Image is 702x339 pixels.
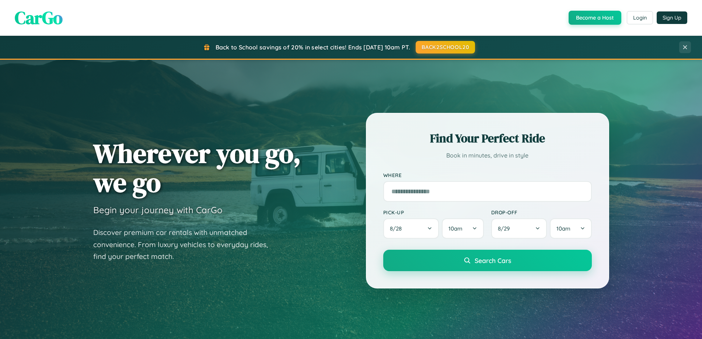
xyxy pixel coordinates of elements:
button: 10am [550,218,591,239]
span: Back to School savings of 20% in select cities! Ends [DATE] 10am PT. [216,44,410,51]
span: 8 / 29 [498,225,513,232]
button: Login [627,11,653,24]
span: Search Cars [475,256,511,264]
button: Become a Host [569,11,621,25]
span: 10am [448,225,462,232]
button: 8/28 [383,218,439,239]
p: Discover premium car rentals with unmatched convenience. From luxury vehicles to everyday rides, ... [93,226,277,263]
h3: Begin your journey with CarGo [93,204,223,215]
p: Book in minutes, drive in style [383,150,592,161]
button: Search Cars [383,250,592,271]
span: 10am [556,225,570,232]
span: 8 / 28 [390,225,405,232]
h1: Wherever you go, we go [93,139,301,197]
button: 10am [442,218,483,239]
button: BACK2SCHOOL20 [416,41,475,53]
label: Where [383,172,592,178]
label: Drop-off [491,209,592,215]
button: 8/29 [491,218,547,239]
button: Sign Up [657,11,687,24]
span: CarGo [15,6,63,30]
label: Pick-up [383,209,484,215]
h2: Find Your Perfect Ride [383,130,592,146]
